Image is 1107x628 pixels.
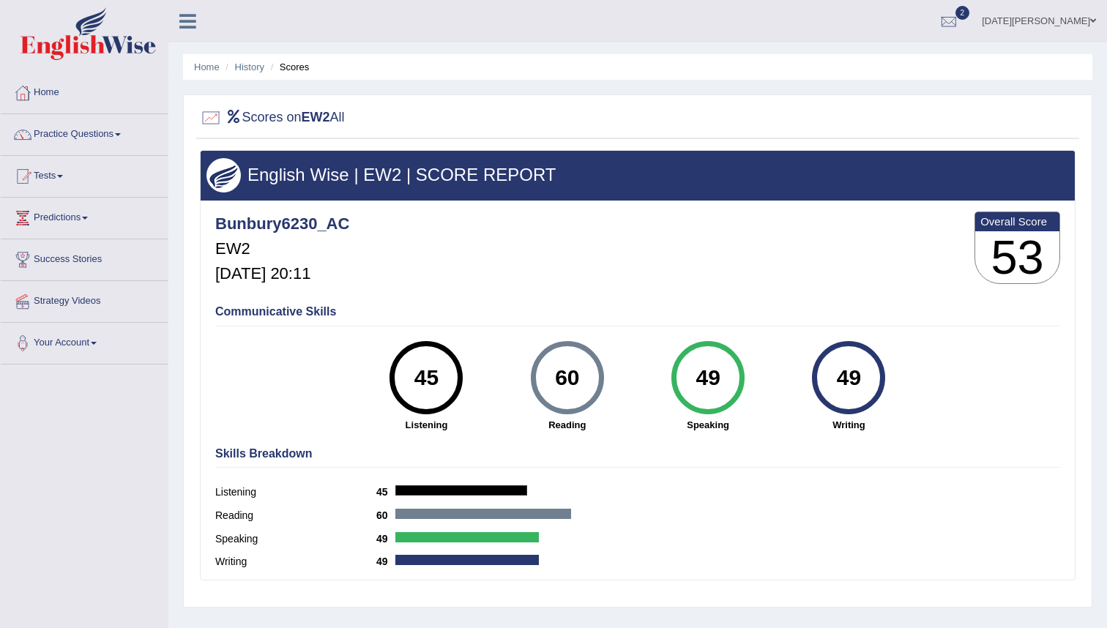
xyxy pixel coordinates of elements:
div: 49 [822,347,876,408]
h4: Skills Breakdown [215,447,1060,460]
a: Tests [1,156,168,192]
h5: EW2 [215,240,349,258]
div: 60 [540,347,594,408]
strong: Writing [786,418,912,432]
a: Success Stories [1,239,168,276]
label: Listening [215,485,376,500]
label: Reading [215,508,376,523]
b: EW2 [302,110,330,124]
li: Scores [267,60,310,74]
label: Writing [215,554,376,569]
h3: 53 [975,231,1059,284]
a: Strategy Videos [1,281,168,318]
span: 2 [955,6,970,20]
h4: Communicative Skills [215,305,1060,318]
strong: Reading [504,418,630,432]
img: wings.png [206,158,241,192]
a: Your Account [1,323,168,359]
strong: Speaking [645,418,771,432]
strong: Listening [363,418,489,432]
b: Overall Score [980,215,1054,228]
a: Home [194,61,220,72]
b: 60 [376,509,395,521]
h3: English Wise | EW2 | SCORE REPORT [206,165,1069,184]
div: 45 [400,347,453,408]
a: Practice Questions [1,114,168,151]
b: 49 [376,533,395,545]
a: Home [1,72,168,109]
a: Predictions [1,198,168,234]
a: History [235,61,264,72]
h4: Bunbury6230_AC [215,215,349,233]
h2: Scores on All [200,107,345,129]
h5: [DATE] 20:11 [215,265,349,283]
div: 49 [681,347,734,408]
label: Speaking [215,531,376,547]
b: 45 [376,486,395,498]
b: 49 [376,556,395,567]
